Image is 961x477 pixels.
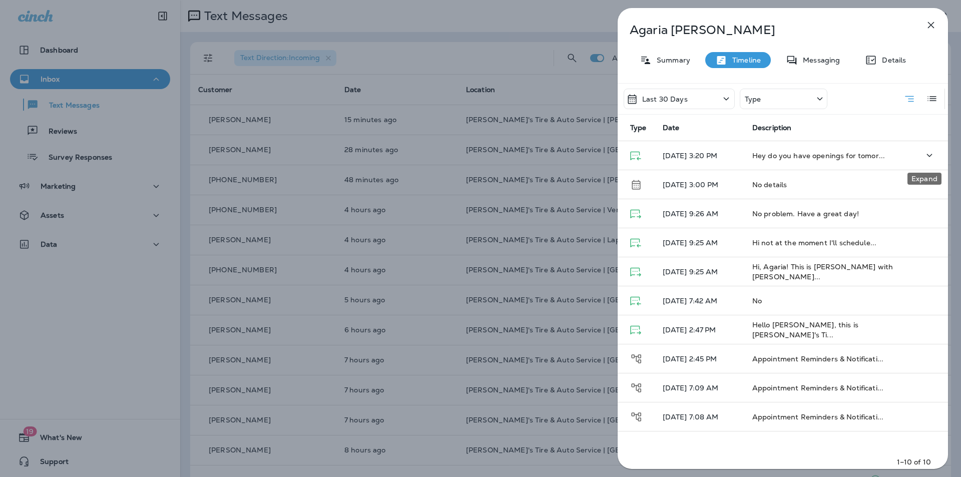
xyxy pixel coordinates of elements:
span: Schedule [630,179,642,188]
span: Text Message - Delivered [630,267,641,276]
p: [DATE] 7:42 AM [663,297,736,305]
span: Text Message - Received [630,151,641,160]
span: Type [630,123,647,132]
p: [DATE] 2:45 PM [663,355,736,363]
span: Hello [PERSON_NAME], this is [PERSON_NAME]'s Ti... [752,320,858,339]
span: Journey [630,411,643,420]
p: [DATE] 3:00 PM [663,181,736,189]
span: Description [752,124,792,132]
p: Agaria [PERSON_NAME] [630,23,903,37]
span: Date [663,123,680,132]
span: Journey [630,353,643,362]
span: Hey do you have openings for tomor... [752,151,885,160]
p: [DATE] 9:25 AM [663,239,736,247]
p: Last 30 Days [642,95,688,103]
p: Summary [652,56,690,64]
p: Timeline [727,56,761,64]
p: 1–10 of 10 [897,457,931,467]
div: Expand [907,173,941,185]
span: Appointment Reminders & Notificati... [752,412,883,421]
p: [DATE] 9:26 AM [663,210,736,218]
p: Type [745,95,761,103]
p: [DATE] 3:20 PM [663,152,736,160]
span: Hi not at the moment I'll schedule... [752,238,876,247]
span: No [752,296,762,305]
span: Journey [630,382,643,391]
p: Messaging [798,56,840,64]
p: Details [877,56,906,64]
span: Text Message - Delivered [630,325,641,334]
span: Appointment Reminders & Notificati... [752,383,883,392]
button: Expand [919,145,939,166]
span: No problem. Have a great day! [752,209,859,218]
span: Appointment Reminders & Notificati... [752,354,883,363]
span: Text Message - Delivered [630,209,641,218]
p: [DATE] 2:47 PM [663,326,736,334]
p: [DATE] 7:09 AM [663,384,736,392]
td: No details [744,170,894,199]
span: Hi, Agaria! This is [PERSON_NAME] with [PERSON_NAME]... [752,262,893,281]
span: Text Message - Received [630,238,641,247]
button: Log View [922,89,942,109]
p: [DATE] 7:08 AM [663,413,736,421]
button: Summary View [899,89,919,109]
span: Text Message - Received [630,296,641,305]
p: [DATE] 9:25 AM [663,268,736,276]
